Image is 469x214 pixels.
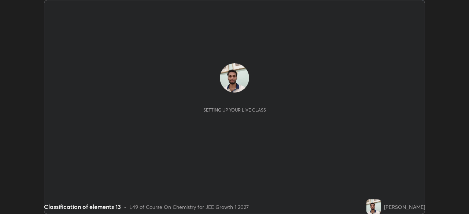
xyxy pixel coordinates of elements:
div: [PERSON_NAME] [384,203,425,211]
div: • [124,203,126,211]
img: c66d2e97de7f40d29c29f4303e2ba008.jpg [220,63,249,93]
div: L49 of Course On Chemistry for JEE Growth 1 2027 [129,203,249,211]
div: Setting up your live class [203,107,266,113]
div: Classification of elements 13 [44,202,121,211]
img: c66d2e97de7f40d29c29f4303e2ba008.jpg [366,199,381,214]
